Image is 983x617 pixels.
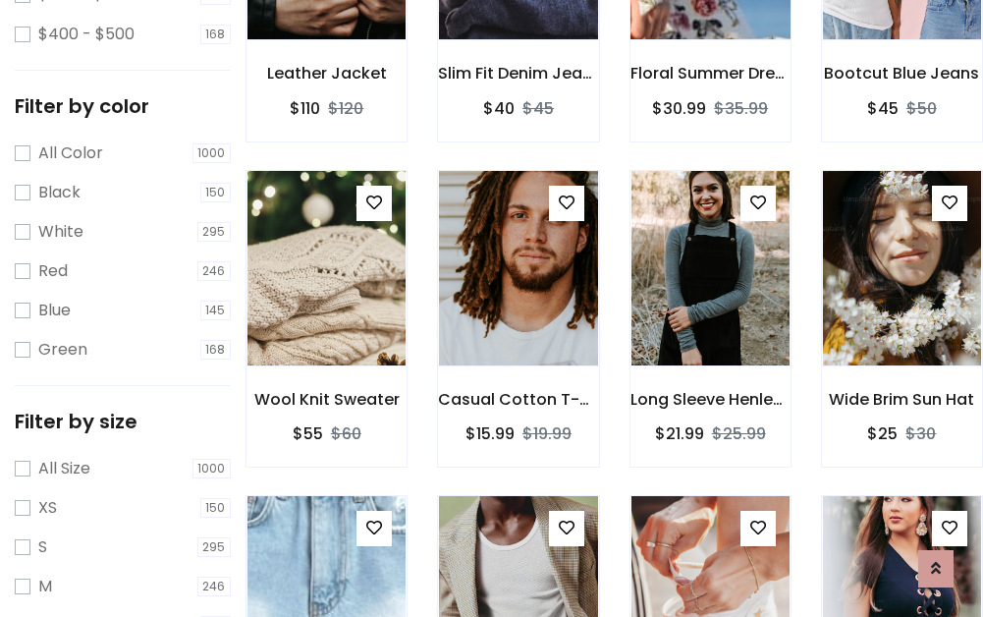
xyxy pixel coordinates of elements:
[200,25,232,44] span: 168
[438,64,598,83] h6: Slim Fit Denim Jeans
[822,390,982,409] h6: Wide Brim Sun Hat
[38,259,68,283] label: Red
[38,141,103,165] label: All Color
[522,422,572,445] del: $19.99
[655,424,704,443] h6: $21.99
[630,64,791,83] h6: Floral Summer Dress
[200,340,232,360] span: 168
[906,97,937,120] del: $50
[200,301,232,320] span: 145
[652,99,706,118] h6: $30.99
[867,424,898,443] h6: $25
[246,390,407,409] h6: Wool Knit Sweater
[630,390,791,409] h6: Long Sleeve Henley T-Shirt
[197,261,232,281] span: 246
[331,422,361,445] del: $60
[197,577,232,596] span: 246
[200,183,232,202] span: 150
[867,99,899,118] h6: $45
[465,424,515,443] h6: $15.99
[38,535,47,559] label: S
[38,457,90,480] label: All Size
[328,97,363,120] del: $120
[246,64,407,83] h6: Leather Jacket
[38,220,83,244] label: White
[38,496,57,520] label: XS
[38,338,87,362] label: Green
[15,94,231,118] h5: Filter by color
[38,575,52,598] label: M
[200,498,232,518] span: 150
[197,537,232,557] span: 295
[15,410,231,433] h5: Filter by size
[192,459,232,478] span: 1000
[197,222,232,242] span: 295
[822,64,982,83] h6: Bootcut Blue Jeans
[38,299,71,322] label: Blue
[290,99,320,118] h6: $110
[905,422,936,445] del: $30
[293,424,323,443] h6: $55
[38,23,135,46] label: $400 - $500
[192,143,232,163] span: 1000
[712,422,766,445] del: $25.99
[483,99,515,118] h6: $40
[438,390,598,409] h6: Casual Cotton T-Shirt
[38,181,81,204] label: Black
[522,97,554,120] del: $45
[714,97,768,120] del: $35.99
